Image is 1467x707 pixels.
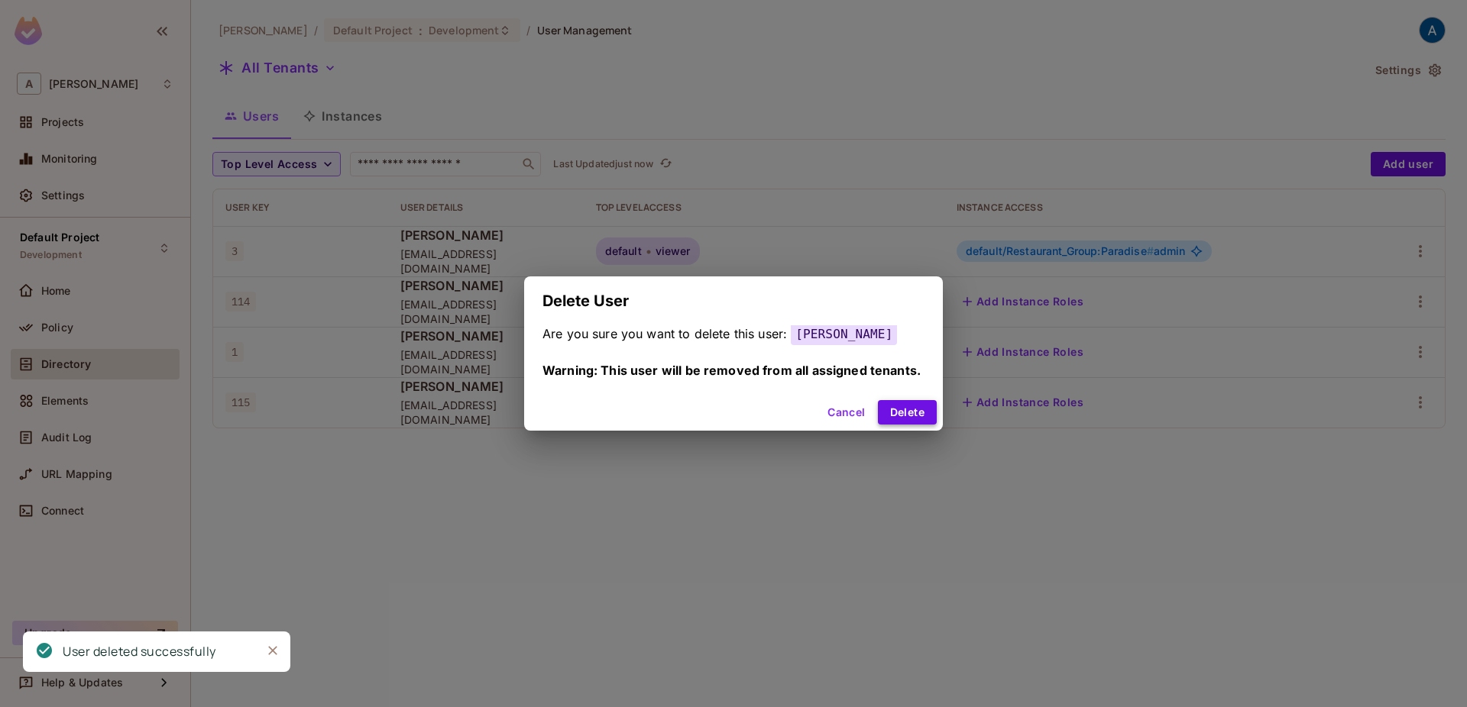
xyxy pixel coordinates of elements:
[791,323,897,345] span: [PERSON_NAME]
[542,326,787,341] span: Are you sure you want to delete this user:
[524,276,943,325] h2: Delete User
[878,400,937,425] button: Delete
[261,639,284,662] button: Close
[63,642,216,661] div: User deleted successfully
[542,363,921,378] span: Warning: This user will be removed from all assigned tenants.
[821,400,871,425] button: Cancel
